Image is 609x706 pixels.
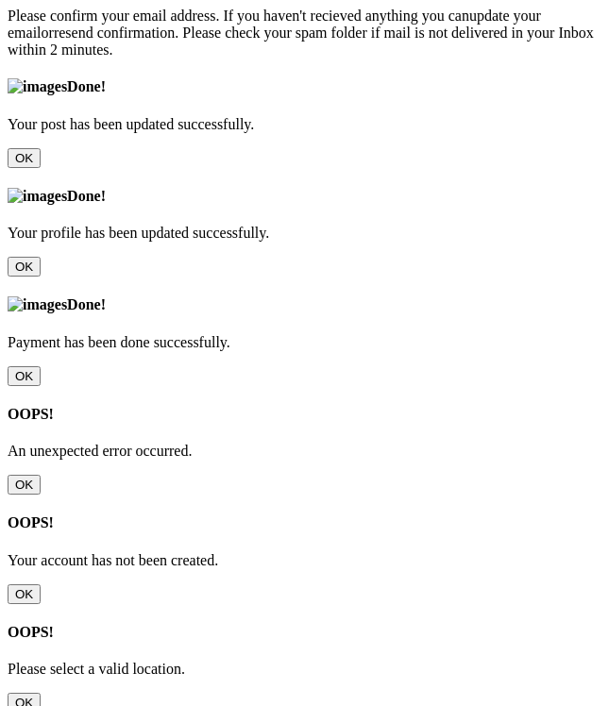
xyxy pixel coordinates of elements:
input: Close [8,257,41,277]
h4: Done! [8,188,601,205]
img: images [8,188,67,205]
h4: Done! [8,296,601,313]
span: resend confirmation [54,25,175,41]
p: Your post has been updated successfully. [8,116,601,133]
span: update your email [8,8,541,41]
input: Close [8,366,41,386]
h4: Done! [8,78,601,95]
div: Please confirm your email address. If you haven't recieved anything you can or . Please check you... [8,8,601,59]
img: images [8,78,67,95]
input: Close [8,148,41,168]
h4: OOPS! [8,514,601,531]
p: Your account has not been created. [8,552,601,569]
input: Close [8,475,41,495]
p: Your profile has been updated successfully. [8,225,601,242]
img: images [8,296,67,313]
h4: OOPS! [8,624,601,641]
h4: OOPS! [8,406,601,423]
p: Please select a valid location. [8,661,601,678]
p: Payment has been done successfully. [8,334,601,351]
input: Close [8,584,41,604]
p: An unexpected error occurred. [8,443,601,460]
